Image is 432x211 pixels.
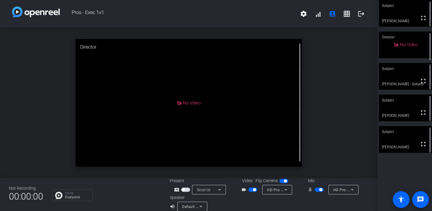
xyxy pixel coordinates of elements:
[241,186,248,193] mat-icon: videocam_outline
[9,185,43,191] div: Not Recording
[300,10,307,17] mat-icon: settings
[417,196,424,203] mat-icon: message
[182,204,253,209] span: Default - MacBook Air Speakers (Built-in)
[420,140,427,148] mat-icon: fullscreen
[333,187,395,192] span: HD Pro Webcam C920 (046d:082d)
[183,100,201,105] span: No Video
[343,10,350,17] mat-icon: grid_on
[307,186,315,193] mat-icon: mic_none
[12,7,60,17] img: white-gradient.svg
[379,32,432,43] div: Director
[358,10,365,17] mat-icon: logout
[329,10,336,17] mat-icon: account_box
[379,63,432,74] div: Subject
[256,178,278,184] span: Flip Camera
[242,178,253,184] span: Video
[379,126,432,137] div: Subject
[76,39,302,55] div: Director
[60,7,296,21] span: Pros - Exec 1v1
[400,42,418,47] span: No Video
[65,191,89,194] p: Group
[170,178,230,184] div: Present
[65,195,89,199] p: Everyone
[267,187,329,192] span: HD Pro Webcam C920 (046d:082d)
[302,178,362,184] div: Mic
[420,77,427,85] mat-icon: fullscreen
[397,196,405,203] mat-icon: accessibility
[420,109,427,116] mat-icon: fullscreen
[55,192,62,199] img: Chat Icon
[170,203,177,210] mat-icon: volume_up
[197,187,211,192] span: Source
[379,95,432,106] div: Subject
[9,189,43,204] span: 00:00:00
[174,186,181,193] mat-icon: screen_share_outline
[420,14,427,22] mat-icon: fullscreen
[170,194,206,201] div: Speaker
[311,7,325,21] button: signal_cellular_alt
